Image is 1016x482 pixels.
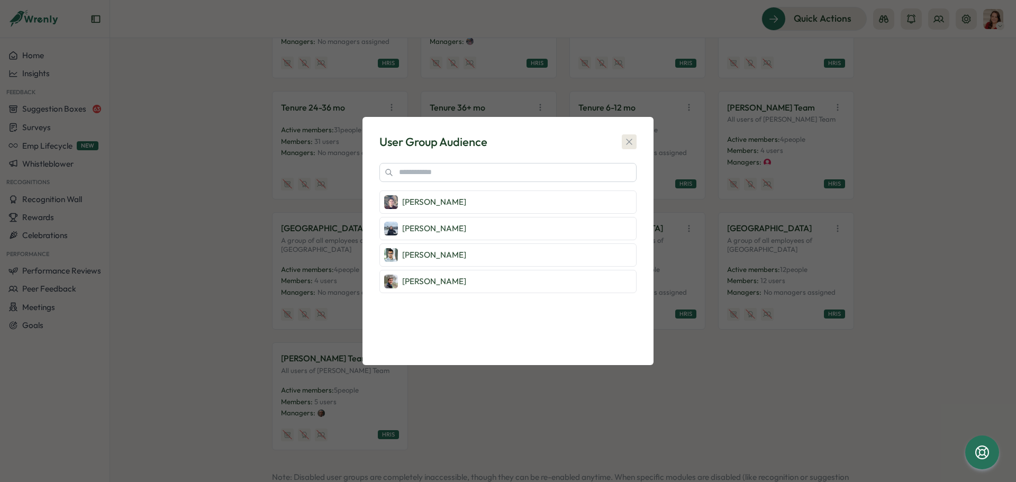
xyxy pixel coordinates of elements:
p: [PERSON_NAME] [402,276,466,287]
p: [PERSON_NAME] [402,223,466,234]
img: Dimitri Zhukov [384,195,398,209]
p: [PERSON_NAME] [402,196,466,208]
img: Nuria Marzo [384,222,398,235]
div: User Group Audience [379,134,487,150]
img: Othmane Sayem [384,248,398,262]
img: Jonathan Munro [384,275,398,288]
p: [PERSON_NAME] [402,249,466,261]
